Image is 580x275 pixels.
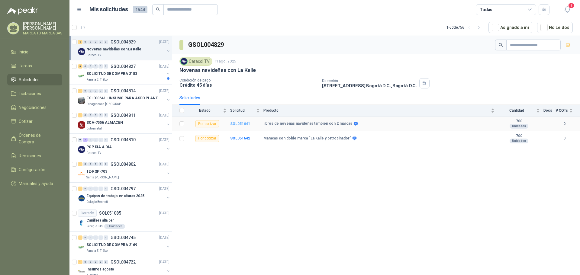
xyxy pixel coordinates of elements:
p: [PERSON_NAME] [PERSON_NAME] [23,22,62,30]
a: 5 0 0 0 0 0 GSOL004827[DATE] Company LogoSOLICITUD DE COMPRA 2183Panela El Trébol [78,63,171,82]
p: SCA-7556 ALMACEN [86,120,123,126]
th: # COTs [556,105,580,117]
div: 0 [104,162,108,166]
div: 1 [78,89,82,93]
div: 0 [88,187,93,191]
img: Company Logo [78,146,85,153]
div: 0 [104,260,108,264]
p: [DATE] [159,186,169,192]
div: 1 [78,187,82,191]
div: Solicitudes [179,94,200,101]
p: [DATE] [159,137,169,143]
b: libros de novenas navideñas también con 2 marcas [263,121,352,126]
a: 1 0 0 0 0 0 GSOL004802[DATE] Company Logo12-RQP-703Santa [PERSON_NAME] [78,161,171,180]
p: Perugia SAS [86,224,103,229]
div: Unidades [510,124,528,129]
div: 1 - 50 de 756 [446,23,484,32]
p: GSOL004827 [111,64,136,69]
a: 2 0 0 0 0 0 GSOL004829[DATE] Company LogoNovenas navideñas con La KalleCaracol TV [78,38,171,58]
a: Inicio [7,46,62,58]
p: Insumos agosto [86,267,114,272]
span: Cotizar [19,118,33,125]
p: Caracol TV [86,53,101,58]
button: No Leídos [537,22,573,33]
span: # COTs [556,108,568,113]
p: GSOL004745 [111,235,136,240]
p: GSOL004810 [111,138,136,142]
span: Negociaciones [19,104,47,111]
a: 0 2 0 0 0 0 GSOL004810[DATE] Company LogoPOP DIA A DIACaracol TV [78,136,171,155]
th: Solicitud [230,105,263,117]
p: SOLICITUD DE COMPRA 2169 [86,242,137,248]
div: 0 [83,89,88,93]
a: Configuración [7,164,62,175]
div: 0 [104,64,108,69]
div: 0 [88,113,93,117]
div: 0 [98,138,103,142]
div: 0 [104,235,108,240]
span: Estado [188,108,222,113]
span: Solicitudes [19,76,40,83]
span: Cantidad [498,108,535,113]
p: Estrumetal [86,126,102,131]
p: Novenas navideñas con La Kalle [179,67,256,73]
a: Órdenes de Compra [7,130,62,148]
span: Configuración [19,166,45,173]
p: Equipos de trabajo en alturas 2025 [86,193,144,199]
div: 0 [88,89,93,93]
div: 0 [88,138,93,142]
div: 0 [104,138,108,142]
p: [DATE] [159,161,169,167]
th: Estado [188,105,230,117]
span: Solicitud [230,108,255,113]
a: 1 0 0 0 0 0 GSOL004814[DATE] Company LogoEX -000641 - INSUMO PARA ASEO PLANTA EXTRACTORAOleaginos... [78,87,171,107]
div: 0 [88,162,93,166]
div: 0 [104,89,108,93]
b: SOL051642 [230,136,250,140]
p: 11 ago, 2025 [215,59,236,64]
p: Panela El Trébol [86,248,108,253]
p: GSOL004797 [111,187,136,191]
div: 0 [93,260,98,264]
p: Crédito 45 días [179,82,317,88]
span: Inicio [19,49,28,55]
p: [DATE] [159,88,169,94]
div: 0 [93,187,98,191]
img: Company Logo [78,219,85,226]
div: 0 [88,260,93,264]
p: Novenas navideñas con La Kalle [86,46,141,52]
b: 0 [556,121,573,127]
div: 0 [104,187,108,191]
b: Maracas con doble marca “La Kalle y patrocinador” [263,136,351,141]
div: 0 [83,162,88,166]
a: 1 0 0 0 0 0 GSOL004797[DATE] Company LogoEquipos de trabajo en alturas 2025Colegio Bennett [78,185,171,204]
b: SOL051641 [230,122,250,126]
p: MARCA TU MARCA SAS [23,31,62,35]
button: 1 [562,4,573,15]
div: 1 [78,235,82,240]
div: 0 [98,235,103,240]
div: 0 [88,64,93,69]
div: 1 [78,260,82,264]
th: Docs [543,105,556,117]
b: 0 [556,136,573,141]
p: [DATE] [159,235,169,241]
div: 0 [98,113,103,117]
p: GSOL004814 [111,89,136,93]
img: Company Logo [181,58,187,65]
div: Todas [480,6,492,13]
span: Licitaciones [19,90,41,97]
img: Company Logo [78,48,85,55]
span: search [156,7,160,11]
div: 0 [93,40,98,44]
div: 0 [98,260,103,264]
div: 0 [83,64,88,69]
p: GSOL004811 [111,113,136,117]
span: Tareas [19,62,32,69]
p: 12-RQP-703 [86,169,107,174]
img: Company Logo [78,121,85,129]
a: CerradoSOL051085[DATE] Company LogoCanillera alta parPerugia SAS9 Unidades [69,207,172,232]
div: 0 [88,235,93,240]
a: Tareas [7,60,62,72]
img: Company Logo [78,244,85,251]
